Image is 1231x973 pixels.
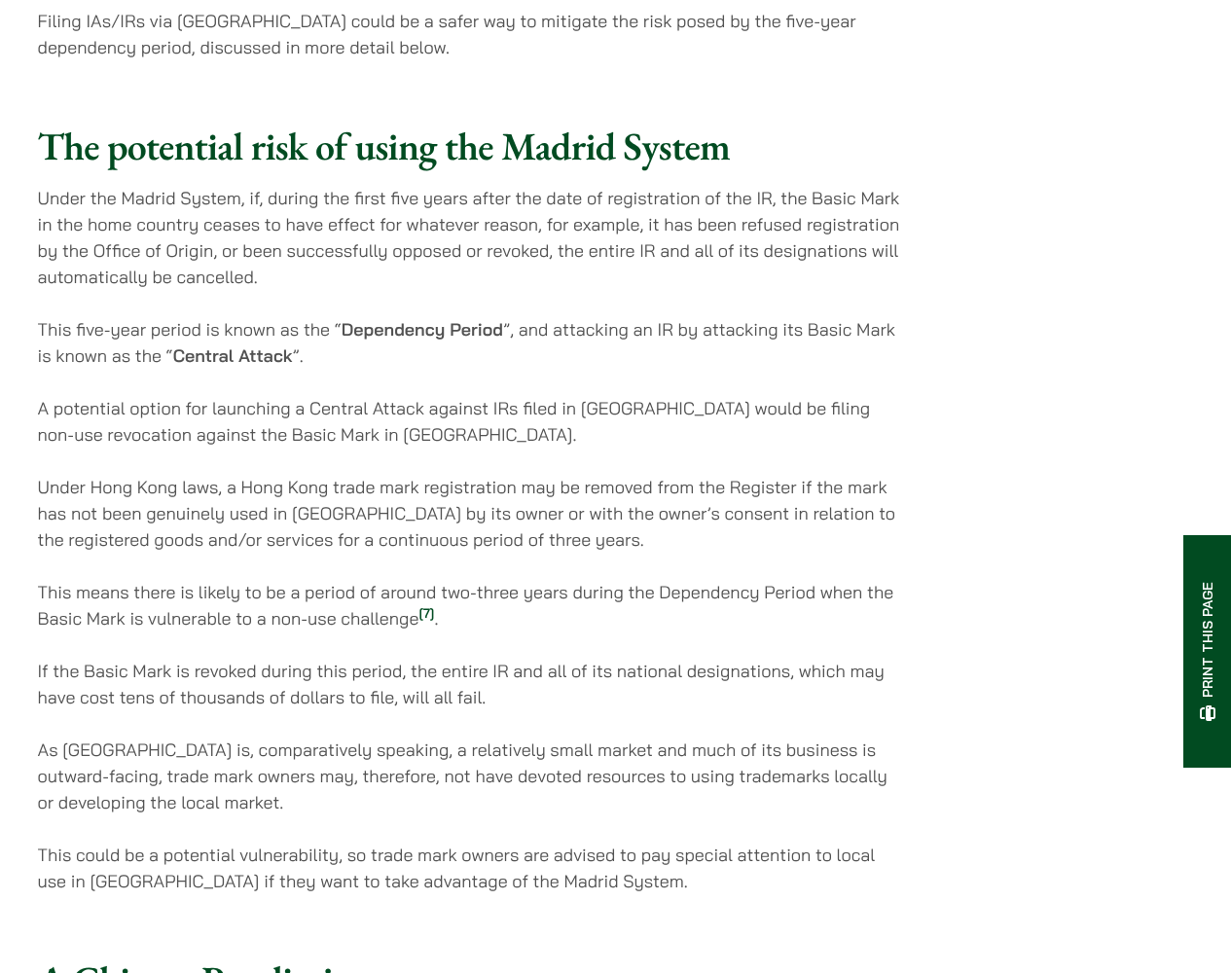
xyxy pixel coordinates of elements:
p: As [GEOGRAPHIC_DATA] is, comparatively speaking, a relatively small market and much of its busine... [38,737,905,815]
p: Filing IAs/IRs via [GEOGRAPHIC_DATA] could be a safer way to mitigate the risk posed by the five-... [38,8,905,60]
p: This five-year period is known as the “ ”, and attacking an IR by attacking its Basic Mark is kno... [38,316,905,369]
strong: Dependency Period [342,318,503,341]
p: This means there is likely to be a period of around two-three years during the Dependency Period ... [38,579,905,631]
p: This could be a potential vulnerability, so trade mark owners are advised to pay special attentio... [38,842,905,894]
strong: Central Attack [173,344,293,367]
a: [7] [418,605,434,622]
p: Under the Madrid System, if, during the first five years after the date of registration of the IR... [38,185,905,290]
p: If the Basic Mark is revoked during this period, the entire IR and all of its national designatio... [38,658,905,710]
p: Under Hong Kong laws, a Hong Kong trade mark registration may be removed from the Register if the... [38,474,905,553]
p: A potential option for launching a Central Attack against IRs filed in [GEOGRAPHIC_DATA] would be... [38,395,905,448]
h2: The potential risk of using the Madrid System [38,123,905,169]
